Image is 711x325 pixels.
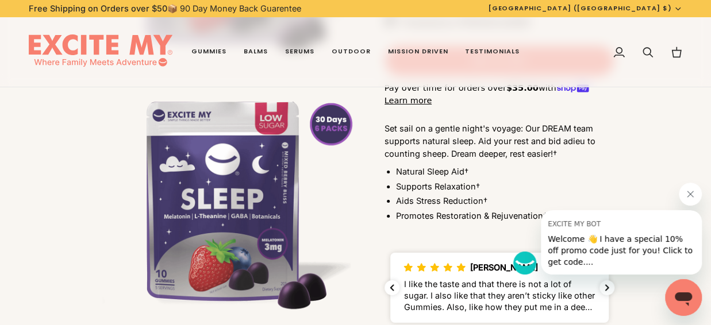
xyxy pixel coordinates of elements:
[456,17,528,87] a: Testimonials
[183,17,235,87] a: Gummies
[388,47,448,56] span: Mission Driven
[541,210,702,274] iframe: Message from EXCITE MY BOT
[479,3,691,13] button: [GEOGRAPHIC_DATA] ([GEOGRAPHIC_DATA] $)
[513,252,536,274] iframe: no content
[513,183,702,274] div: EXCITE MY BOT says "Welcome 👋 I have a special 10% off promo code just for you! Click to get code...
[390,253,609,323] div: Review snippet card
[29,2,301,15] p: 📦 90 Day Money Back Guarentee
[465,47,520,56] span: Testimonials
[323,17,379,87] a: Outdoor
[191,47,226,56] span: Gummies
[404,262,466,273] div: 5 star review
[332,47,371,56] span: Outdoor
[385,123,595,158] span: Set sail on a gentle night's voyage: Our DREAM team supports natural sleep. Aid your rest and bid...
[679,183,702,206] iframe: Close message from EXCITE MY BOT
[665,279,702,316] iframe: Button to launch messaging window
[235,17,276,87] a: Balms
[276,17,323,87] a: Serums
[396,209,614,222] li: Promotes Restoration & Rejuvenation†
[285,47,314,56] span: Serums
[29,34,172,70] img: EXCITE MY®
[404,278,595,313] p: I like the taste and that there is not a lot of sugar. I also like that they aren’t sticky like o...
[599,280,614,295] i: Next reviews
[379,17,457,87] a: Mission Driven
[404,278,595,313] span: Review body
[396,195,614,207] li: Aids Stress Reduction†
[244,47,268,56] span: Balms
[385,280,399,295] i: Previous reviews
[29,3,167,13] strong: Free Shipping on Orders over $50
[396,165,614,178] li: Natural Sleep Aid†
[396,180,614,193] li: Supports Relaxation†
